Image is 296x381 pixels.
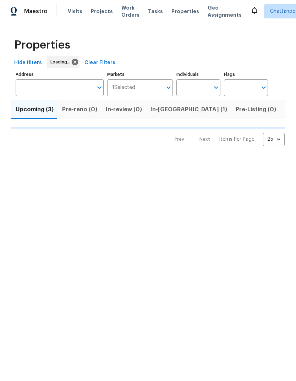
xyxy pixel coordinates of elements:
[168,133,285,146] nav: Pagination Navigation
[14,41,70,49] span: Properties
[84,58,115,67] span: Clear Filters
[50,58,73,66] span: Loading...
[164,83,174,93] button: Open
[121,4,139,18] span: Work Orders
[211,83,221,93] button: Open
[259,83,269,93] button: Open
[150,105,227,114] span: In-[GEOGRAPHIC_DATA] (1)
[16,105,54,114] span: Upcoming (3)
[11,56,45,69] button: Hide filters
[171,8,199,15] span: Properties
[208,4,242,18] span: Geo Assignments
[148,9,163,14] span: Tasks
[82,56,118,69] button: Clear Filters
[219,136,254,143] p: Items Per Page
[14,58,42,67] span: Hide filters
[16,72,104,77] label: Address
[94,83,104,93] button: Open
[176,72,220,77] label: Individuals
[106,105,142,114] span: In-review (0)
[47,56,80,68] div: Loading...
[107,72,173,77] label: Markets
[236,105,276,114] span: Pre-Listing (0)
[62,105,97,114] span: Pre-reno (0)
[263,130,285,149] div: 25
[24,8,48,15] span: Maestro
[112,85,135,91] span: 1 Selected
[91,8,113,15] span: Projects
[68,8,82,15] span: Visits
[224,72,268,77] label: Flags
